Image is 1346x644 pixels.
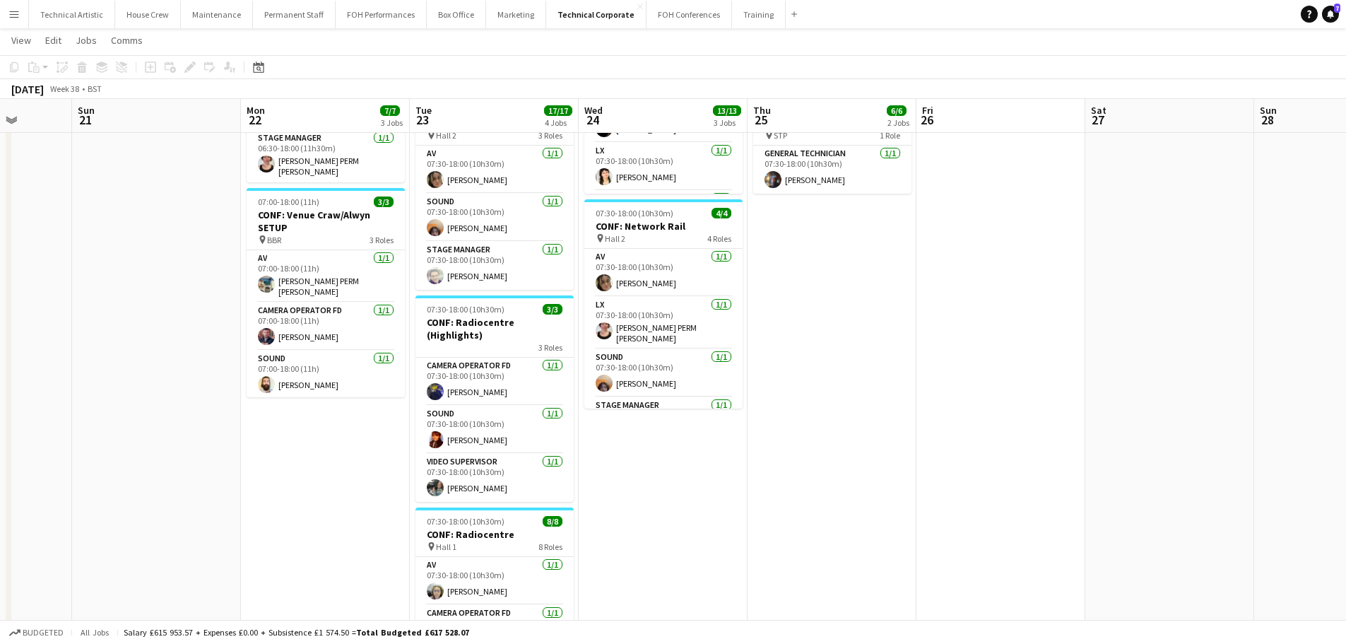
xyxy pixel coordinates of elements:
[605,233,625,244] span: Hall 2
[584,220,743,233] h3: CONF: Network Rail
[543,304,562,315] span: 3/3
[647,1,732,28] button: FOH Conferences
[538,541,562,552] span: 8 Roles
[45,34,61,47] span: Edit
[415,406,574,454] app-card-role: Sound1/107:30-18:00 (10h30m)[PERSON_NAME]
[427,516,504,527] span: 07:30-18:00 (10h30m)
[181,1,253,28] button: Maintenance
[415,528,574,541] h3: CONF: Radiocentre
[247,250,405,303] app-card-role: AV1/107:00-18:00 (11h)[PERSON_NAME] PERM [PERSON_NAME]
[887,117,909,128] div: 2 Jobs
[380,105,400,116] span: 7/7
[29,1,115,28] button: Technical Artistic
[546,1,647,28] button: Technical Corporate
[415,295,574,502] app-job-card: 07:30-18:00 (10h30m)3/3CONF: Radiocentre (Highlights)3 RolesCamera Operator FD1/107:30-18:00 (10h...
[115,1,181,28] button: House Crew
[23,628,64,638] span: Budgeted
[415,242,574,290] app-card-role: Stage Manager1/107:30-18:00 (10h30m)[PERSON_NAME]
[78,104,95,117] span: Sun
[774,130,787,141] span: STP
[247,130,405,182] app-card-role: Stage Manager1/106:30-18:00 (11h30m)[PERSON_NAME] PERM [PERSON_NAME]
[544,105,572,116] span: 17/17
[7,625,66,640] button: Budgeted
[1334,4,1340,13] span: 7
[707,233,731,244] span: 4 Roles
[714,117,740,128] div: 3 Jobs
[751,112,771,128] span: 25
[415,194,574,242] app-card-role: Sound1/107:30-18:00 (10h30m)[PERSON_NAME]
[370,235,394,245] span: 3 Roles
[545,117,572,128] div: 4 Jobs
[584,199,743,409] app-job-card: 07:30-18:00 (10h30m)4/4CONF: Network Rail Hall 24 RolesAV1/107:30-18:00 (10h30m)[PERSON_NAME]LX1/...
[247,209,405,234] h3: CONF: Venue Craw/Alwyn SETUP
[11,34,31,47] span: View
[247,104,265,117] span: Mon
[436,541,456,552] span: Hall 1
[381,117,403,128] div: 3 Jobs
[427,304,504,315] span: 07:30-18:00 (10h30m)
[415,557,574,605] app-card-role: AV1/107:30-18:00 (10h30m)[PERSON_NAME]
[374,197,394,207] span: 3/3
[713,105,741,116] span: 13/13
[415,358,574,406] app-card-role: Camera Operator FD1/107:30-18:00 (10h30m)[PERSON_NAME]
[584,349,743,397] app-card-role: Sound1/107:30-18:00 (10h30m)[PERSON_NAME]
[584,191,743,239] app-card-role: Recording Engineer FD1/1
[753,104,771,117] span: Thu
[267,235,281,245] span: BBR
[753,146,911,194] app-card-role: General Technician1/107:30-18:00 (10h30m)[PERSON_NAME]
[258,197,319,207] span: 07:00-18:00 (11h)
[70,31,102,49] a: Jobs
[922,104,933,117] span: Fri
[920,112,933,128] span: 26
[880,130,900,141] span: 1 Role
[1258,112,1277,128] span: 28
[1322,6,1339,23] a: 7
[436,130,456,141] span: Hall 2
[596,208,673,218] span: 07:30-18:00 (10h30m)
[105,31,148,49] a: Comms
[76,112,95,128] span: 21
[76,34,97,47] span: Jobs
[753,96,911,194] app-job-card: 07:30-18:00 (10h30m)1/1CONF: PRP STP1 RoleGeneral Technician1/107:30-18:00 (10h30m)[PERSON_NAME]
[584,297,743,349] app-card-role: LX1/107:30-18:00 (10h30m)[PERSON_NAME] PERM [PERSON_NAME]
[415,104,432,117] span: Tue
[6,31,37,49] a: View
[124,627,469,638] div: Salary £615 953.57 + Expenses £0.00 + Subsistence £1 574.50 =
[732,1,786,28] button: Training
[538,342,562,353] span: 3 Roles
[486,1,546,28] button: Marketing
[40,31,67,49] a: Edit
[887,105,907,116] span: 6/6
[336,1,427,28] button: FOH Performances
[47,83,82,94] span: Week 38
[427,1,486,28] button: Box Office
[584,249,743,297] app-card-role: AV1/107:30-18:00 (10h30m)[PERSON_NAME]
[415,146,574,194] app-card-role: AV1/107:30-18:00 (10h30m)[PERSON_NAME]
[88,83,102,94] div: BST
[247,188,405,397] app-job-card: 07:00-18:00 (11h)3/3CONF: Venue Craw/Alwyn SETUP BBR3 RolesAV1/107:00-18:00 (11h)[PERSON_NAME] PE...
[247,351,405,399] app-card-role: Sound1/107:00-18:00 (11h)[PERSON_NAME]
[11,82,44,96] div: [DATE]
[584,143,743,191] app-card-role: LX1/107:30-18:00 (10h30m)[PERSON_NAME]
[538,130,562,141] span: 3 Roles
[712,208,731,218] span: 4/4
[582,112,603,128] span: 24
[415,454,574,502] app-card-role: Video Supervisor1/107:30-18:00 (10h30m)[PERSON_NAME]
[415,316,574,341] h3: CONF: Radiocentre (Highlights)
[111,34,143,47] span: Comms
[247,303,405,351] app-card-role: Camera Operator FD1/107:00-18:00 (11h)[PERSON_NAME]
[543,516,562,527] span: 8/8
[253,1,336,28] button: Permanent Staff
[413,112,432,128] span: 23
[78,627,112,638] span: All jobs
[1260,104,1277,117] span: Sun
[584,397,743,445] app-card-role: Stage Manager1/1
[1091,104,1106,117] span: Sat
[244,112,265,128] span: 22
[1089,112,1106,128] span: 27
[415,96,574,290] app-job-card: 07:30-18:00 (10h30m)3/3CONF: Network Rail Hall 23 RolesAV1/107:30-18:00 (10h30m)[PERSON_NAME]Soun...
